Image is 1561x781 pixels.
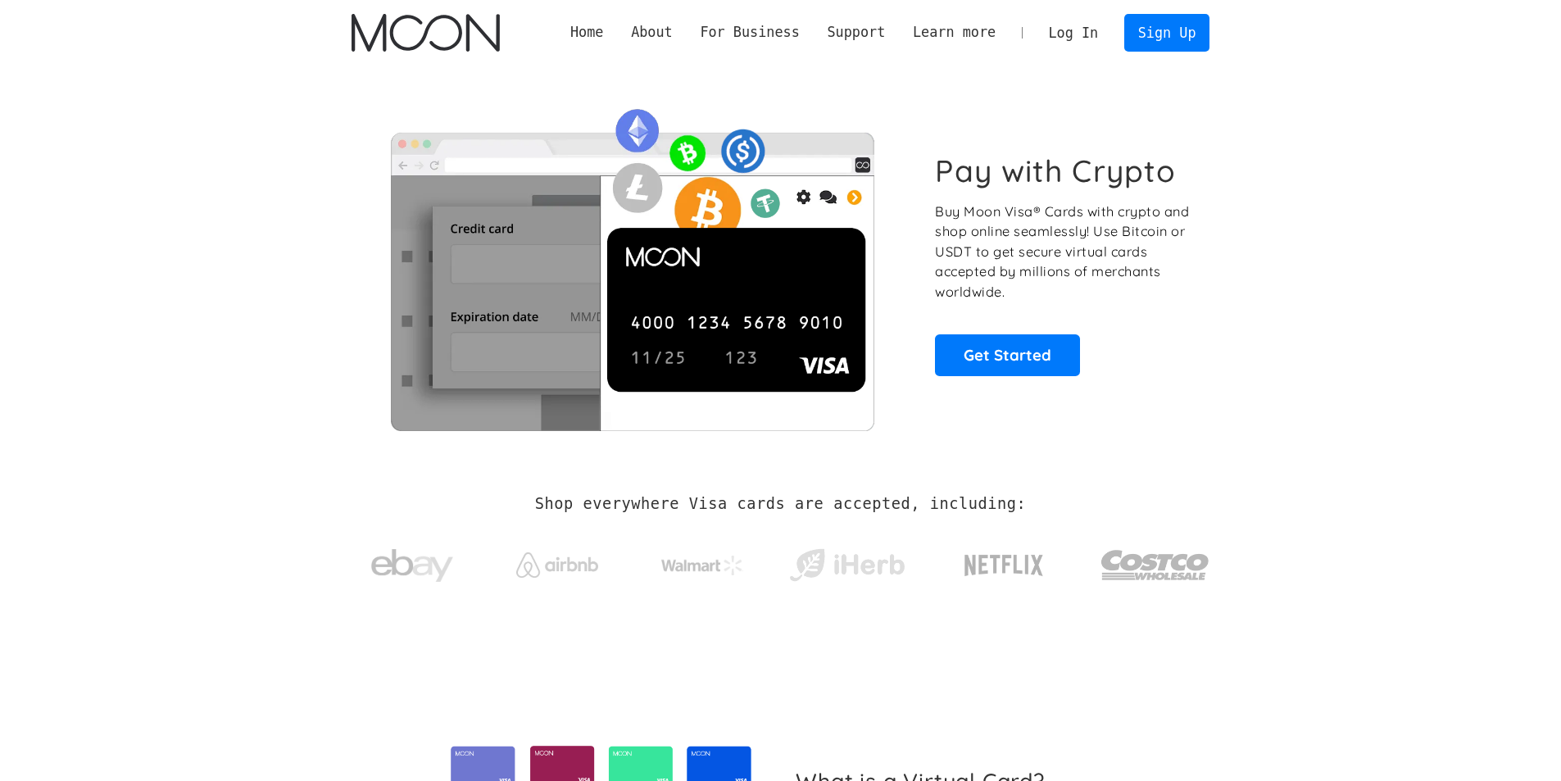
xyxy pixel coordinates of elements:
p: Buy Moon Visa® Cards with crypto and shop online seamlessly! Use Bitcoin or USDT to get secure vi... [935,202,1191,302]
div: Learn more [913,22,996,43]
a: Airbnb [496,536,618,586]
a: ebay [352,524,474,600]
img: Moon Cards let you spend your crypto anywhere Visa is accepted. [352,98,913,430]
a: Walmart [641,539,763,583]
a: Home [556,22,617,43]
a: Get Started [935,334,1080,375]
div: Support [814,22,899,43]
a: Log In [1035,15,1112,51]
div: About [617,22,686,43]
img: iHerb [786,544,908,587]
h1: Pay with Crypto [935,152,1176,189]
a: Sign Up [1124,14,1209,51]
a: Costco [1100,518,1210,604]
img: Walmart [661,556,743,575]
div: Learn more [899,22,1010,43]
img: Costco [1100,534,1210,596]
img: Netflix [963,545,1045,586]
a: home [352,14,500,52]
img: Moon Logo [352,14,500,52]
div: Support [827,22,885,43]
img: Airbnb [516,552,598,578]
a: Netflix [931,529,1078,594]
img: ebay [371,540,453,592]
h2: Shop everywhere Visa cards are accepted, including: [535,495,1026,513]
div: For Business [700,22,799,43]
div: For Business [687,22,814,43]
a: iHerb [786,528,908,595]
div: About [631,22,673,43]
